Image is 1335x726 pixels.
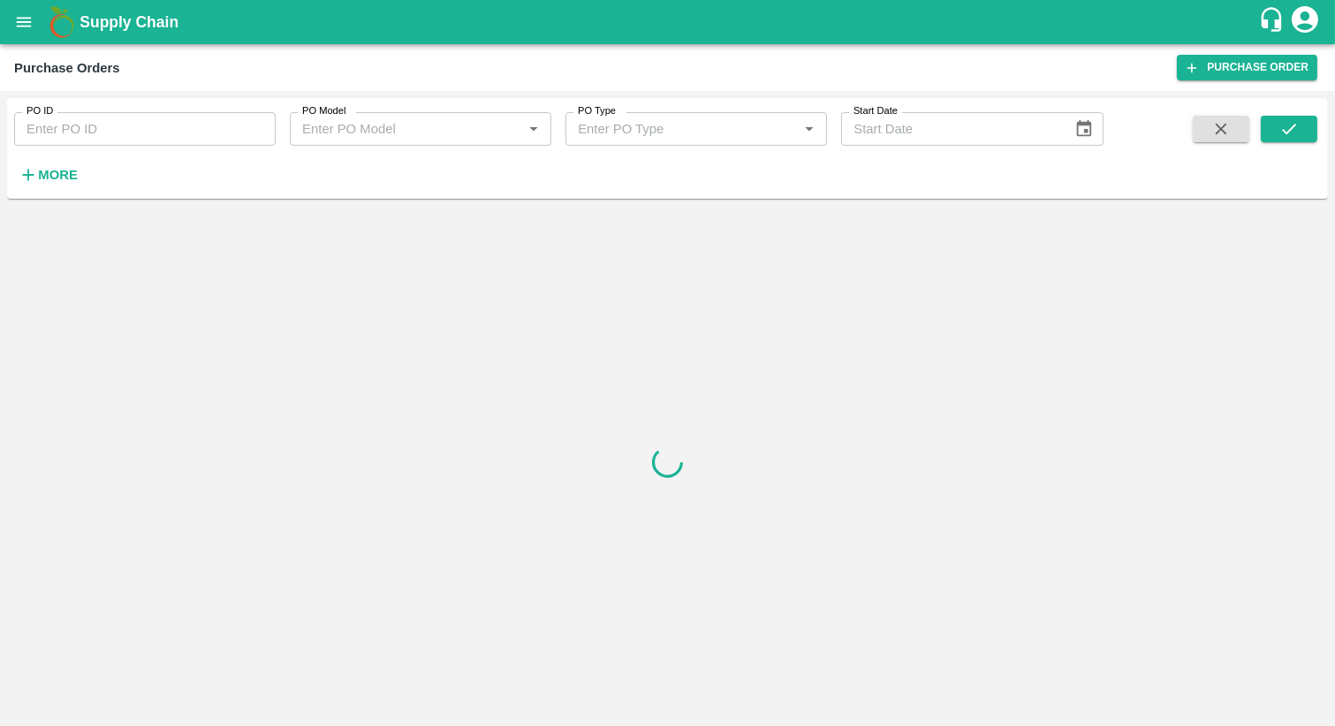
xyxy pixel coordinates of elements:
[571,117,793,140] input: Enter PO Type
[1177,55,1317,80] a: Purchase Order
[578,104,616,118] label: PO Type
[1258,6,1289,38] div: customer-support
[80,13,178,31] b: Supply Chain
[798,117,821,140] button: Open
[27,104,53,118] label: PO ID
[522,117,545,140] button: Open
[14,57,120,79] div: Purchase Orders
[1289,4,1321,41] div: account of current user
[80,10,1258,34] a: Supply Chain
[295,117,517,140] input: Enter PO Model
[302,104,346,118] label: PO Model
[841,112,1060,146] input: Start Date
[4,2,44,42] button: open drawer
[14,160,82,190] button: More
[38,168,78,182] strong: More
[853,104,898,118] label: Start Date
[1067,112,1101,146] button: Choose date
[14,112,276,146] input: Enter PO ID
[44,4,80,40] img: logo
